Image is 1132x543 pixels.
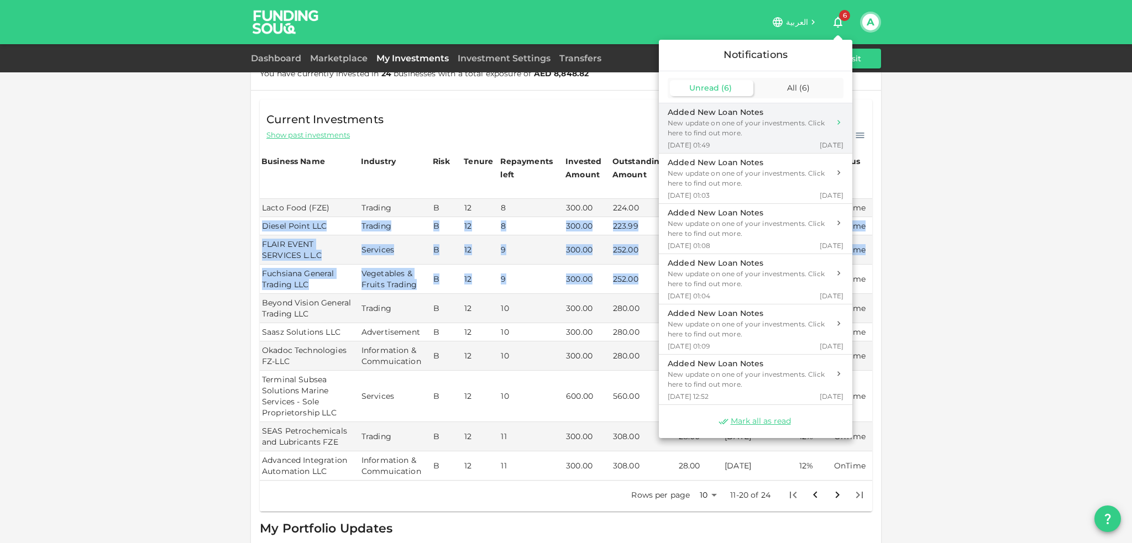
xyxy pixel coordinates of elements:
[724,49,788,61] span: Notifications
[820,341,843,351] span: [DATE]
[668,168,830,188] div: New update on one of your investments. Click here to find out more.
[668,257,830,269] div: Added New Loan Notes
[820,392,843,401] span: [DATE]
[668,241,711,250] span: [DATE] 01:08
[721,83,732,93] span: ( 6 )
[668,341,710,351] span: [DATE] 01:09
[820,291,843,301] span: [DATE]
[668,358,830,370] div: Added New Loan Notes
[668,191,710,200] span: [DATE] 01:03
[787,83,797,93] span: All
[668,392,709,401] span: [DATE] 12:52
[668,219,830,239] div: New update on one of your investments. Click here to find out more.
[689,83,719,93] span: Unread
[820,191,843,200] span: [DATE]
[668,107,830,118] div: Added New Loan Notes
[668,269,830,289] div: New update on one of your investments. Click here to find out more.
[820,241,843,250] span: [DATE]
[799,83,810,93] span: ( 6 )
[668,140,710,150] span: [DATE] 01:49
[668,157,830,168] div: Added New Loan Notes
[820,140,843,150] span: [DATE]
[668,118,830,138] div: New update on one of your investments. Click here to find out more.
[668,291,711,301] span: [DATE] 01:04
[668,319,830,339] div: New update on one of your investments. Click here to find out more.
[668,370,830,389] div: New update on one of your investments. Click here to find out more.
[668,308,830,319] div: Added New Loan Notes
[731,416,791,426] span: Mark all as read
[668,207,830,219] div: Added New Loan Notes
